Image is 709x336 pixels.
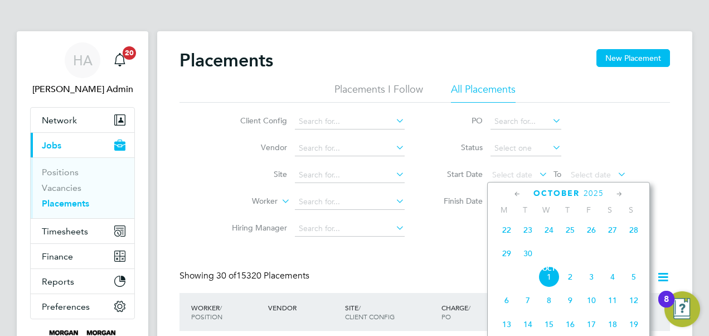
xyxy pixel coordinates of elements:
[602,266,623,287] span: 4
[42,183,81,193] a: Vacancies
[560,266,581,287] span: 2
[295,141,405,156] input: Search for...
[295,221,405,237] input: Search for...
[451,83,516,103] li: All Placements
[179,49,273,71] h2: Placements
[557,205,578,215] span: T
[491,114,561,129] input: Search for...
[30,83,135,96] span: Hays Admin
[223,223,287,233] label: Hiring Manager
[216,270,309,281] span: 15320 Placements
[265,297,342,318] div: Vendor
[30,42,135,96] a: HA[PERSON_NAME] Admin
[623,219,644,241] span: 28
[433,116,483,126] label: PO
[433,142,483,152] label: Status
[581,266,602,287] span: 3
[42,251,73,262] span: Finance
[599,205,620,215] span: S
[42,276,74,287] span: Reports
[538,266,560,272] span: Oct
[191,303,222,321] span: / Position
[213,196,278,207] label: Worker
[123,46,136,60] span: 20
[31,108,134,132] button: Network
[602,314,623,335] span: 18
[42,115,77,126] span: Network
[538,290,560,311] span: 8
[31,269,134,294] button: Reports
[538,219,560,241] span: 24
[31,294,134,319] button: Preferences
[295,167,405,183] input: Search for...
[31,133,134,157] button: Jobs
[334,83,423,103] li: Placements I Follow
[581,219,602,241] span: 26
[42,198,89,209] a: Placements
[514,205,536,215] span: T
[73,53,93,68] span: HA
[491,141,561,156] input: Select one
[571,170,611,180] span: Select date
[581,314,602,335] span: 17
[581,290,602,311] span: 10
[602,290,623,311] span: 11
[223,142,287,152] label: Vendor
[492,170,532,180] span: Select date
[188,297,265,327] div: Worker
[223,169,287,179] label: Site
[536,205,557,215] span: W
[664,291,700,327] button: Open Resource Center, 8 new notifications
[42,226,88,237] span: Timesheets
[295,114,405,129] input: Search for...
[550,167,565,181] span: To
[517,290,538,311] span: 7
[439,297,497,327] div: Charge
[42,301,90,312] span: Preferences
[433,169,483,179] label: Start Date
[623,290,644,311] span: 12
[433,196,483,206] label: Finish Date
[533,189,580,198] span: October
[496,290,517,311] span: 6
[42,167,79,177] a: Positions
[496,243,517,264] span: 29
[664,299,669,314] div: 8
[109,42,131,78] a: 20
[620,205,642,215] span: S
[496,219,517,241] span: 22
[560,290,581,311] span: 9
[496,314,517,335] span: 13
[538,314,560,335] span: 15
[441,303,470,321] span: / PO
[223,116,287,126] label: Client Config
[295,194,405,210] input: Search for...
[623,314,644,335] span: 19
[42,140,61,151] span: Jobs
[342,297,439,327] div: Site
[179,270,312,282] div: Showing
[560,314,581,335] span: 16
[578,205,599,215] span: F
[216,270,236,281] span: 30 of
[31,219,134,243] button: Timesheets
[517,314,538,335] span: 14
[596,49,670,67] button: New Placement
[584,189,604,198] span: 2025
[517,219,538,241] span: 23
[623,266,644,287] span: 5
[493,205,514,215] span: M
[517,243,538,264] span: 30
[345,303,395,321] span: / Client Config
[31,157,134,218] div: Jobs
[538,266,560,287] span: 1
[31,244,134,268] button: Finance
[560,219,581,241] span: 25
[602,219,623,241] span: 27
